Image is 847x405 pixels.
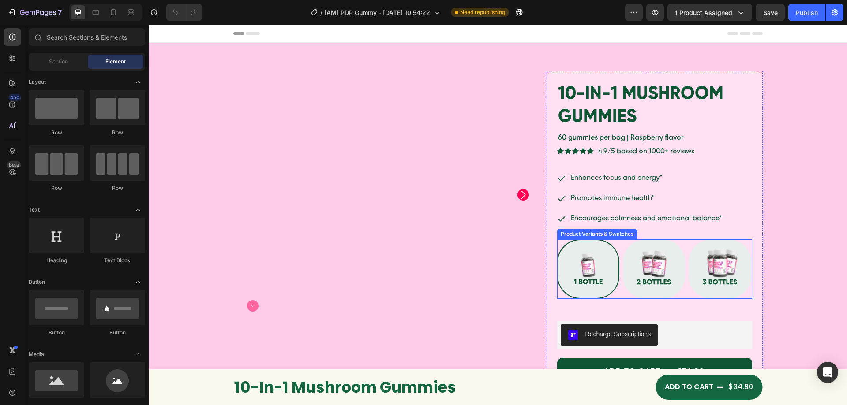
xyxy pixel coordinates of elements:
button: 1 product assigned [667,4,752,21]
div: Heading [29,256,84,264]
span: Toggle open [131,203,145,217]
span: 1 product assigned [675,8,732,17]
span: Media [29,350,44,358]
span: Toggle open [131,275,145,289]
div: Undo/Redo [166,4,202,21]
div: Product Variants & Swatches [410,205,487,213]
span: Layout [29,78,46,86]
p: 7 [58,7,62,18]
span: Text [29,206,40,214]
div: 450 [8,94,21,101]
div: ADD TO CART [455,341,512,354]
h1: 10-in-1 Mushroom Gummies [409,57,603,104]
div: Row [29,129,84,137]
div: $34.90 [528,340,557,355]
div: Row [29,184,84,192]
span: / [320,8,322,17]
div: Row [90,129,145,137]
button: ADD TO CART [409,333,603,362]
div: Publish [796,8,818,17]
button: 7 [4,4,66,21]
button: Carousel Next Arrow [369,164,380,176]
div: Recharge Subscriptions [437,305,502,314]
div: ADD TO CART [516,356,565,369]
button: Carousel Next Arrow [98,275,110,287]
div: Button [29,329,84,337]
span: Encourages calmness and emotional balance* [422,190,573,197]
span: Need republishing [460,8,505,16]
div: Text Block [90,256,145,264]
span: [AM] PDP Gummy - [DATE] 10:54:22 [324,8,430,17]
div: Open Intercom Messenger [817,362,838,383]
span: Promotes immune health* [422,170,506,177]
div: Button [90,329,145,337]
div: $34.90 [579,355,605,370]
span: Element [105,58,126,66]
input: Search Sections & Elements [29,28,145,46]
button: Publish [788,4,825,21]
span: Button [29,278,45,286]
iframe: Design area [149,25,847,405]
span: Toggle open [131,347,145,361]
p: 4.9/5 based on 1000+ reviews [450,121,546,134]
span: Toggle open [131,75,145,89]
h2: 10-in-1 mushroom gummies [85,352,308,374]
span: Enhances focus and energy* [422,149,513,157]
button: Recharge Subscriptions [412,300,510,321]
span: Section [49,58,68,66]
button: Save [756,4,785,21]
span: 60 gummies per bag | Raspberry flavor [409,109,535,117]
span: Save [763,9,778,16]
button: ADD TO CART&nbsp; [507,350,614,375]
div: Row [90,184,145,192]
div: Beta [7,161,21,168]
